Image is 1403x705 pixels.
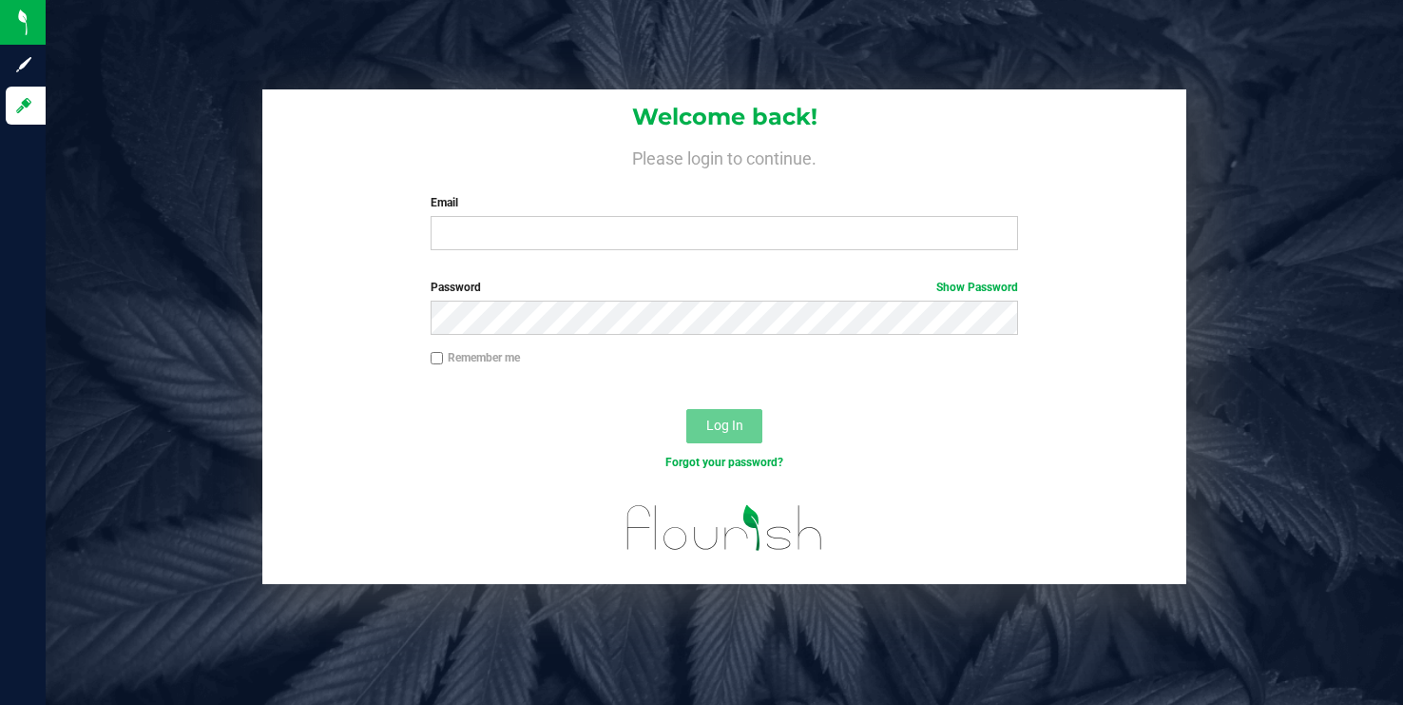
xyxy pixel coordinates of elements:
label: Email [431,194,1018,211]
img: flourish_logo.svg [609,491,840,565]
button: Log In [686,409,762,443]
span: Log In [706,418,743,433]
input: Remember me [431,352,444,365]
inline-svg: Log in [14,96,33,115]
h4: Please login to continue. [262,145,1186,167]
inline-svg: Sign up [14,55,33,74]
span: Password [431,281,481,294]
label: Remember me [431,349,520,366]
h1: Welcome back! [262,105,1186,129]
a: Show Password [936,281,1018,294]
a: Forgot your password? [665,456,783,469]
